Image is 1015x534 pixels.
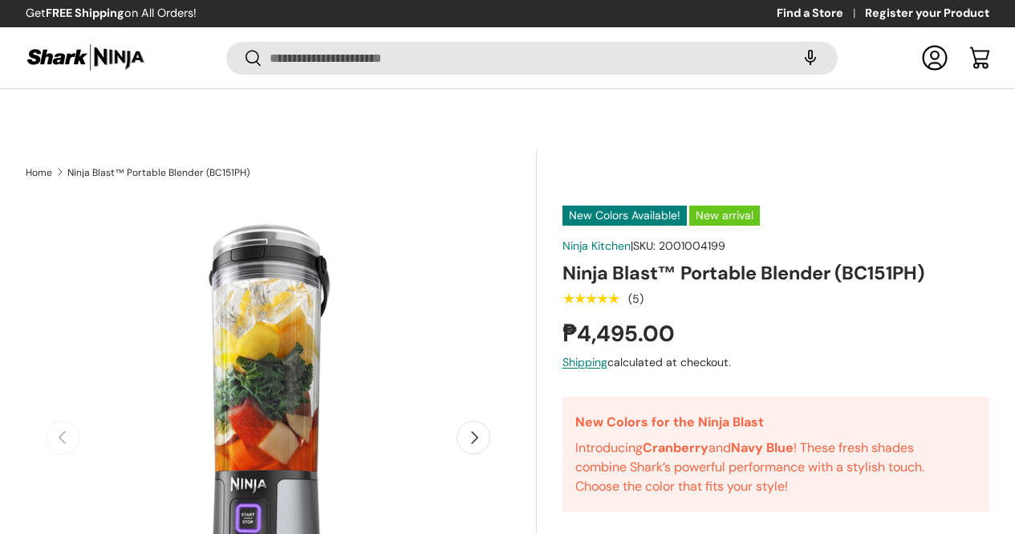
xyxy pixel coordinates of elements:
div: 5.0 out of 5.0 stars [562,291,619,306]
a: Find a Store [777,5,865,22]
p: Introducing and ! These fresh shades combine Shark’s powerful performance with a stylish touch. C... [575,438,954,496]
span: 2001004199 [659,238,725,253]
strong: FREE Shipping [46,6,124,20]
strong: New Colors for the Ninja Blast [575,414,764,430]
div: (5) [628,293,644,305]
a: Home [26,168,52,177]
h1: Ninja Blast™ Portable Blender (BC151PH) [562,261,989,285]
a: Ninja Blast™ Portable Blender (BC151PH) [67,168,250,177]
span: New arrival [689,206,760,226]
img: Shark Ninja Philippines [26,42,146,73]
strong: ₱4,495.00 [562,319,679,349]
nav: Breadcrumbs [26,165,537,180]
span: | [631,238,725,253]
span: SKU: [633,238,656,253]
a: Register your Product [865,5,989,22]
span: New Colors Available! [562,206,687,226]
strong: Navy Blue [731,439,794,456]
a: Shipping [562,355,607,369]
speech-search-button: Search by voice [785,40,836,75]
p: Get on All Orders! [26,5,197,22]
strong: Cranberry [643,439,708,456]
a: Ninja Kitchen [562,238,631,253]
div: calculated at checkout. [562,354,989,371]
span: ★★★★★ [562,291,619,307]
